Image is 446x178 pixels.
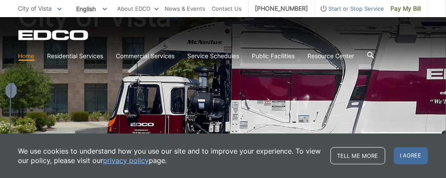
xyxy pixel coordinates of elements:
p: We use cookies to understand how you use our site and to improve your experience. To view our pol... [18,146,322,165]
a: News & Events [165,4,206,13]
a: About EDCO [118,4,159,13]
a: Commercial Services [116,51,175,61]
a: Contact Us [212,4,242,13]
span: I agree [394,147,428,164]
a: Service Schedules [188,51,239,61]
span: Pay My Bill [391,4,421,13]
a: EDCD logo. Return to the homepage. [18,30,89,40]
span: English [70,2,113,16]
a: Home [18,51,35,61]
a: Residential Services [47,51,103,61]
a: Resource Center [308,51,354,61]
a: Public Facilities [252,51,295,61]
a: Tell me more [331,147,385,164]
span: City of Vista [18,5,52,12]
a: privacy policy [103,156,149,165]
